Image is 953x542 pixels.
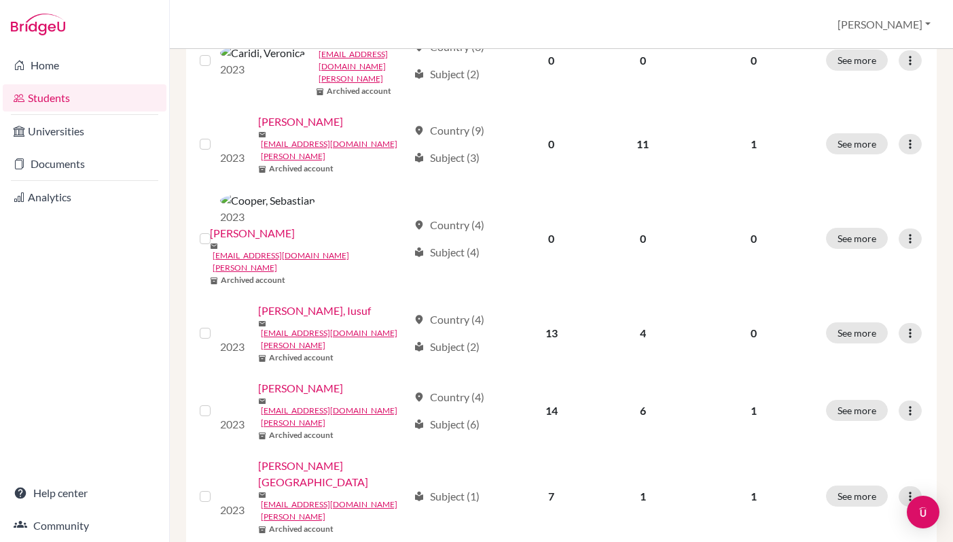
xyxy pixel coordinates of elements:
[414,125,425,136] span: location_on
[414,339,480,355] div: Subject (2)
[907,496,939,528] div: Open Intercom Messenger
[507,105,596,183] td: 0
[507,16,596,105] td: 0
[220,475,306,492] p: 2023
[698,497,810,513] p: 1
[414,244,480,260] div: Subject (4)
[269,429,334,441] b: Archived account
[831,12,937,37] button: [PERSON_NAME]
[3,52,166,79] a: Home
[507,372,596,450] td: 14
[826,322,888,343] button: See more
[826,228,888,249] button: See more
[698,52,810,69] p: 0
[258,354,266,362] span: inventory_2
[210,225,295,241] a: [PERSON_NAME]
[507,294,596,372] td: 13
[213,516,408,541] a: [EMAIL_ADDRESS][DOMAIN_NAME][PERSON_NAME]
[258,131,266,139] span: mail
[414,41,425,52] span: location_on
[826,133,888,154] button: See more
[220,311,247,339] img: Dzhammal, Iusuf
[3,84,166,112] a: Students
[220,389,247,416] img: Esper, Celine
[3,512,166,539] a: Community
[596,294,689,372] td: 4
[698,231,810,247] p: 0
[414,220,425,231] span: location_on
[826,494,888,515] button: See more
[258,303,371,319] a: [PERSON_NAME], Iusuf
[327,85,391,97] b: Archived account
[258,320,266,328] span: mail
[258,165,266,173] span: inventory_2
[414,497,480,513] div: Subject (1)
[220,209,315,225] p: 2023
[698,403,810,419] p: 1
[319,48,408,85] a: [EMAIL_ADDRESS][DOMAIN_NAME][PERSON_NAME]
[269,352,334,364] b: Archived account
[316,88,324,96] span: inventory_2
[258,432,266,440] span: inventory_2
[3,118,166,145] a: Universities
[414,152,425,163] span: local_library
[3,184,166,211] a: Analytics
[258,397,266,405] span: mail
[210,242,218,250] span: mail
[414,69,425,80] span: local_library
[210,509,218,517] span: mail
[261,405,408,429] a: [EMAIL_ADDRESS][DOMAIN_NAME][PERSON_NAME]
[11,14,65,35] img: Bridge-U
[258,380,343,396] a: [PERSON_NAME]
[220,459,306,475] img: Gasimova, Leyla
[220,339,247,355] p: 2023
[220,122,247,150] img: Chung, Juwon
[596,372,689,450] td: 6
[414,389,484,405] div: Country (4)
[414,66,480,82] div: Subject (2)
[210,492,405,508] a: [PERSON_NAME][GEOGRAPHIC_DATA]
[596,183,689,294] td: 0
[414,419,425,430] span: local_library
[414,247,425,258] span: local_library
[221,274,285,286] b: Archived account
[213,250,408,274] a: [EMAIL_ADDRESS][DOMAIN_NAME][PERSON_NAME]
[269,163,334,175] b: Archived account
[414,311,484,328] div: Country (4)
[258,114,343,130] a: [PERSON_NAME]
[414,217,484,233] div: Country (4)
[261,138,408,163] a: [EMAIL_ADDRESS][DOMAIN_NAME][PERSON_NAME]
[414,392,425,403] span: location_on
[507,183,596,294] td: 0
[826,50,888,71] button: See more
[220,416,247,433] p: 2023
[414,500,425,511] span: local_library
[414,122,484,139] div: Country (9)
[3,150,166,177] a: Documents
[220,150,247,166] p: 2023
[261,327,408,352] a: [EMAIL_ADDRESS][DOMAIN_NAME][PERSON_NAME]
[698,136,810,152] p: 1
[596,16,689,105] td: 0
[210,277,218,285] span: inventory_2
[220,61,305,78] p: 2023
[414,416,480,433] div: Subject (6)
[826,400,888,421] button: See more
[414,150,480,166] div: Subject (3)
[220,45,305,61] img: Caridi, Veronica
[316,41,324,49] span: mail
[596,105,689,183] td: 11
[220,192,315,209] img: Cooper, Sebastian
[3,479,166,507] a: Help center
[414,341,425,352] span: local_library
[414,314,425,325] span: location_on
[698,325,810,341] p: 0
